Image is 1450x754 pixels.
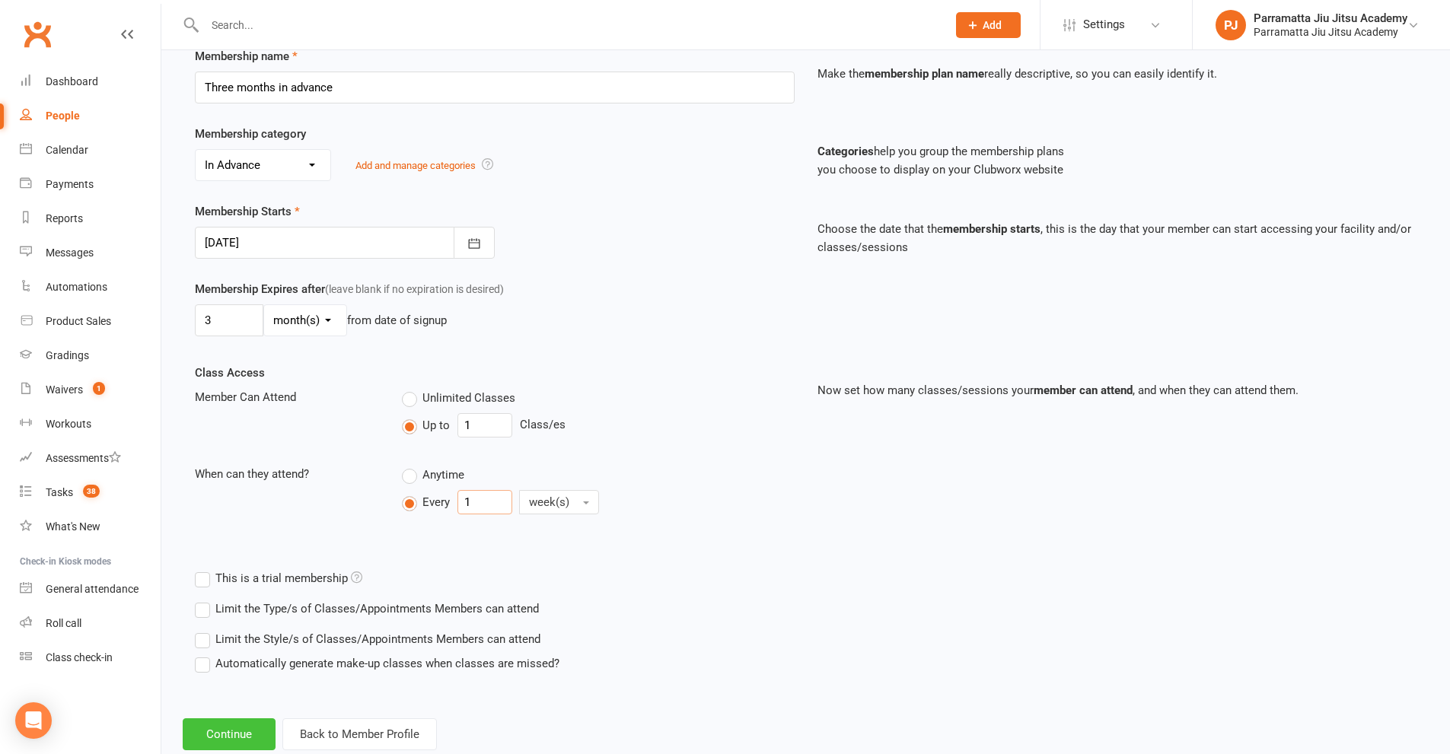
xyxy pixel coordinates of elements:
div: Payments [46,178,94,190]
a: Messages [20,236,161,270]
a: Reports [20,202,161,236]
button: Add [956,12,1021,38]
span: Settings [1083,8,1125,42]
div: Reports [46,212,83,224]
div: Member Can Attend [183,388,390,406]
a: Product Sales [20,304,161,339]
a: Workouts [20,407,161,441]
a: Automations [20,270,161,304]
button: Back to Member Profile [282,718,437,750]
span: Anytime [422,466,464,482]
input: Enter membership name [195,72,795,103]
a: Payments [20,167,161,202]
label: Limit the Type/s of Classes/Appointments Members can attend [195,600,539,618]
label: Membership Starts [195,202,300,221]
strong: membership plan name [865,67,984,81]
a: Class kiosk mode [20,641,161,675]
label: Membership category [195,125,306,143]
a: People [20,99,161,133]
div: What's New [46,520,100,533]
a: Waivers 1 [20,373,161,407]
div: General attendance [46,583,139,595]
span: 38 [83,485,100,498]
div: Open Intercom Messenger [15,702,52,739]
a: Calendar [20,133,161,167]
span: (leave blank if no expiration is desired) [325,283,504,295]
input: Search... [200,14,936,36]
div: When can they attend? [183,465,390,483]
p: Now set how many classes/sessions your , and when they can attend them. [817,381,1417,399]
label: Class Access [195,364,265,382]
div: from date of signup [347,311,447,329]
div: Parramatta Jiu Jitsu Academy [1254,25,1407,39]
p: Make the really descriptive, so you can easily identify it. [817,65,1417,83]
div: Class/es [402,413,794,437]
a: Assessments [20,441,161,476]
div: Calendar [46,144,88,156]
div: People [46,110,80,122]
span: Unlimited Classes [422,389,515,405]
a: Tasks 38 [20,476,161,510]
label: Membership Expires after [195,280,504,298]
span: 1 [93,382,105,395]
strong: membership starts [943,222,1040,236]
button: week(s) [519,490,599,514]
p: Choose the date that the , this is the day that your member can start accessing your facility and... [817,220,1417,256]
div: Class check-in [46,651,113,663]
a: Gradings [20,339,161,373]
div: Gradings [46,349,89,361]
a: Clubworx [18,15,56,53]
div: Parramatta Jiu Jitsu Academy [1254,11,1407,25]
p: help you group the membership plans you choose to display on your Clubworx website [817,142,1417,179]
div: Roll call [46,617,81,629]
label: Limit the Style/s of Classes/Appointments Members can attend [195,630,540,648]
div: Workouts [46,418,91,430]
a: General attendance kiosk mode [20,572,161,606]
div: PJ [1216,10,1246,40]
a: Dashboard [20,65,161,99]
div: Messages [46,247,94,259]
div: Dashboard [46,75,98,87]
span: week(s) [529,495,569,509]
strong: Categories [817,145,874,158]
span: Every [422,493,450,509]
div: Waivers [46,383,83,396]
label: Automatically generate make-up classes when classes are missed? [195,654,559,673]
label: Membership name [195,47,298,65]
span: Up to [422,416,450,432]
span: Add [983,19,1002,31]
div: Assessments [46,452,121,464]
div: Tasks [46,486,73,498]
a: What's New [20,510,161,544]
strong: member can attend [1034,383,1133,397]
div: Automations [46,281,107,293]
div: Product Sales [46,315,111,327]
button: Continue [183,718,276,750]
a: Add and manage categories [355,160,476,171]
label: This is a trial membership [195,569,362,587]
a: Roll call [20,606,161,641]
